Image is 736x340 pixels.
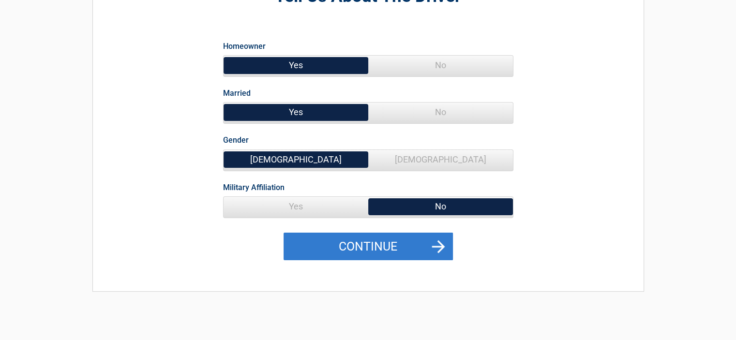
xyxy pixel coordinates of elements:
[223,87,251,100] label: Married
[223,133,249,147] label: Gender
[368,103,513,122] span: No
[368,56,513,75] span: No
[224,103,368,122] span: Yes
[223,40,266,53] label: Homeowner
[224,56,368,75] span: Yes
[224,197,368,216] span: Yes
[284,233,453,261] button: Continue
[368,197,513,216] span: No
[224,150,368,169] span: [DEMOGRAPHIC_DATA]
[223,181,285,194] label: Military Affiliation
[368,150,513,169] span: [DEMOGRAPHIC_DATA]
